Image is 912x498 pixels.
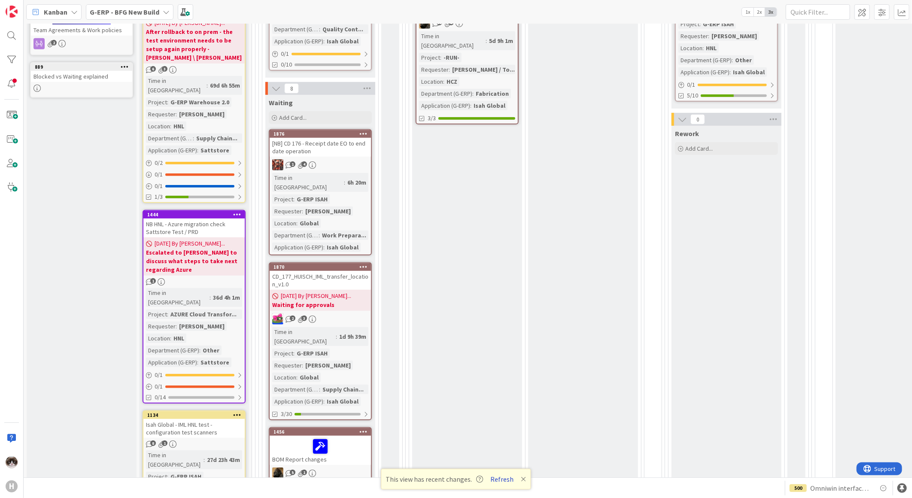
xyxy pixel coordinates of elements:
span: : [170,121,171,131]
span: 8 [284,83,299,94]
div: HCZ [444,77,459,86]
div: Project [678,19,699,29]
span: Rework [675,129,699,138]
div: Global [298,373,321,382]
span: Waiting [269,98,293,107]
div: G-ERP ISAH [168,472,204,481]
div: 1456 [270,428,371,436]
span: 1 [290,161,295,167]
div: 889 [35,64,132,70]
span: Add Card... [279,114,307,121]
div: [PERSON_NAME] [709,31,759,41]
a: 889Blocked vs Waiting explained [30,62,133,98]
div: Application (G-ERP) [272,243,323,252]
span: 3 [301,316,307,321]
div: Time in [GEOGRAPHIC_DATA] [272,173,344,192]
div: Location [272,373,296,382]
span: : [708,31,709,41]
span: 5 [290,470,295,475]
span: 2 [290,316,295,321]
span: This view has recent changes. [386,474,483,484]
div: 1134Isah Global - IML HNL test - configuration test scanners [143,411,245,438]
div: Sattstore [198,358,231,367]
div: 0/1 [143,181,245,191]
span: 0/10 [281,60,292,69]
span: : [702,43,704,53]
div: 1876[NB] CD 176 - Receipt date EO to end date operation [270,130,371,157]
div: 0/1 [676,79,777,90]
span: 0 / 1 [155,182,163,191]
span: : [296,219,298,228]
div: Department (G-ERP) [272,231,319,240]
input: Quick Filter... [786,4,850,20]
b: G-ERP - BFG New Build [90,8,159,16]
div: 5d 9h 1m [487,36,515,46]
div: Department (G-ERP) [272,385,319,394]
div: Work Prepara... [320,231,368,240]
a: 1444NB HNL - Azure migration check Sattstore Test / PRD[DATE] By [PERSON_NAME]...Escalated to [PE... [143,210,246,404]
div: 1870 [270,263,371,271]
img: Visit kanbanzone.com [6,6,18,18]
div: Requester [419,65,449,74]
span: 1/3 [155,192,163,201]
div: Isah Global [731,67,767,77]
div: Project [272,349,293,358]
span: 0 / 1 [687,80,695,89]
span: : [302,361,303,370]
div: Application (G-ERP) [419,101,470,110]
div: Blocked vs Waiting explained [31,71,132,82]
span: 1 [162,440,167,446]
div: Requester [146,322,176,331]
span: : [197,146,198,155]
div: Project [419,53,440,62]
span: : [323,243,325,252]
b: Escalated to [PERSON_NAME] to discuss what steps to take next regarding Azure [146,248,242,274]
button: Refresh [488,474,517,485]
div: G-ERP Warehouse 2.0 [168,97,231,107]
div: Time in [GEOGRAPHIC_DATA] [419,31,486,50]
span: : [732,55,733,65]
div: BOM Report changes [270,436,371,465]
div: Project [146,310,167,319]
img: JK [272,313,283,325]
span: : [176,322,177,331]
span: 3/30 [281,410,292,419]
div: G-ERP ISAH [295,194,330,204]
span: 3/3 [428,114,436,123]
span: : [176,109,177,119]
span: : [344,178,345,187]
span: 0 / 1 [281,49,289,58]
div: 1444 [143,211,245,219]
span: : [443,77,444,86]
div: 1876 [270,130,371,138]
div: Isah Global [325,243,361,252]
span: [DATE] By [PERSON_NAME]... [155,239,225,248]
div: Location [419,77,443,86]
div: H [6,480,18,492]
div: 27d 23h 43m [205,455,242,465]
span: : [207,81,208,90]
div: Other [201,346,222,355]
div: 0/1 [143,381,245,392]
b: After rollback to on prem - the test environment needs to be setup again properly - [PERSON_NAME]... [146,27,242,62]
div: Project [146,472,167,481]
div: -RUN- [441,53,462,62]
span: : [293,349,295,358]
div: Location [146,121,170,131]
span: 1 [301,470,307,475]
div: [PERSON_NAME] [177,322,227,331]
div: 0/1 [270,49,371,59]
span: Add Card... [685,145,713,152]
span: : [170,334,171,343]
div: Team Agreements & Work policies [31,24,132,36]
div: Department (G-ERP) [146,134,193,143]
div: Location [272,219,296,228]
span: 6 [150,66,156,72]
div: 1456BOM Report changes [270,428,371,465]
span: 0/14 [155,393,166,402]
div: Fabrication [474,89,511,98]
span: 4 [301,161,307,167]
span: : [472,89,474,98]
img: Kv [6,456,18,468]
span: : [319,231,320,240]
